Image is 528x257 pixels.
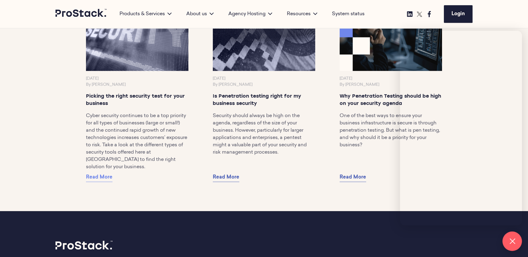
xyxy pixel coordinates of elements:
img: pen-768x468.png [86,4,188,71]
p: One of the best ways to ensure your business infrastructure is secure is through penetration test... [340,112,442,149]
div: Resources [280,10,325,18]
a: Prostack logo [55,9,107,19]
a: Read More [213,173,239,182]
p: Picking the right security test for your business [86,93,188,107]
p: Is Penetration testing right for my business security [213,93,315,107]
div: About us [179,10,221,18]
a: Read More [340,173,366,182]
span: Read More [213,175,239,180]
a: Read More [86,173,112,182]
p: Why Penetration Testing should be high on your security agenda [340,93,442,107]
p: [DATE] [213,76,315,82]
span: Login [451,12,465,16]
a: Login [444,5,473,23]
p: Security should always be high on the agenda, regardless of the size of your business. However, p... [213,112,315,156]
div: Agency Hosting [221,10,280,18]
span: Read More [86,175,112,180]
span: Read More [340,175,366,180]
p: By [PERSON_NAME] [213,82,315,88]
p: By [PERSON_NAME] [340,82,442,88]
p: By [PERSON_NAME] [86,82,188,88]
div: Products & Services [112,10,179,18]
img: Prostack-BlogImage-June25-PenTestingAgenda-768x468.png [340,4,442,71]
img: Pen-Testing.png [213,4,315,71]
a: System status [332,10,365,18]
p: [DATE] [340,76,442,82]
p: Cyber security continues to be a top priority for all types of businesses (large or small!) and t... [86,112,188,171]
a: Prostack logo [55,241,113,252]
p: [DATE] [86,76,188,82]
